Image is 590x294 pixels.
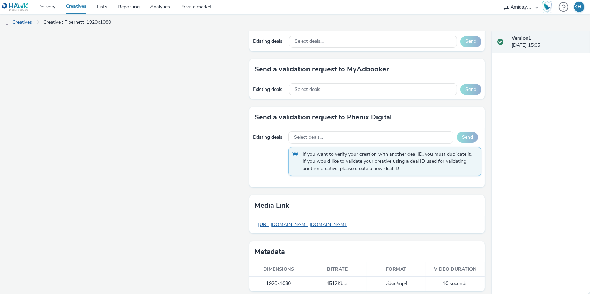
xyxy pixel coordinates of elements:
[255,200,289,211] h3: Media link
[308,262,367,277] th: Bitrate
[574,2,584,12] div: KHL
[255,218,352,231] a: [URL][DOMAIN_NAME][DOMAIN_NAME]
[3,19,10,26] img: dooh
[249,262,308,277] th: Dimensions
[426,262,485,277] th: Video duration
[253,38,286,45] div: Existing deals
[295,87,324,93] span: Select deals...
[367,277,426,291] td: video/mp4
[255,112,392,123] h3: Send a validation request to Phenix Digital
[40,14,115,31] a: Creative : Fibernett_1920x1080
[294,134,323,140] span: Select deals...
[512,35,584,49] div: [DATE] 15:05
[542,1,555,13] a: Hawk Academy
[460,36,481,47] button: Send
[308,277,367,291] td: 4512 Kbps
[255,247,285,257] h3: Metadata
[460,84,481,95] button: Send
[426,277,485,291] td: 10 seconds
[253,134,285,141] div: Existing deals
[295,39,324,45] span: Select deals...
[542,1,552,13] img: Hawk Academy
[303,151,474,172] span: If you want to verify your creation with another deal ID, you must duplicate it. If you would lik...
[253,86,286,93] div: Existing deals
[367,262,426,277] th: Format
[249,277,308,291] td: 1920x1080
[457,132,478,143] button: Send
[512,35,531,41] strong: Version 1
[2,3,29,11] img: undefined Logo
[255,64,389,75] h3: Send a validation request to MyAdbooker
